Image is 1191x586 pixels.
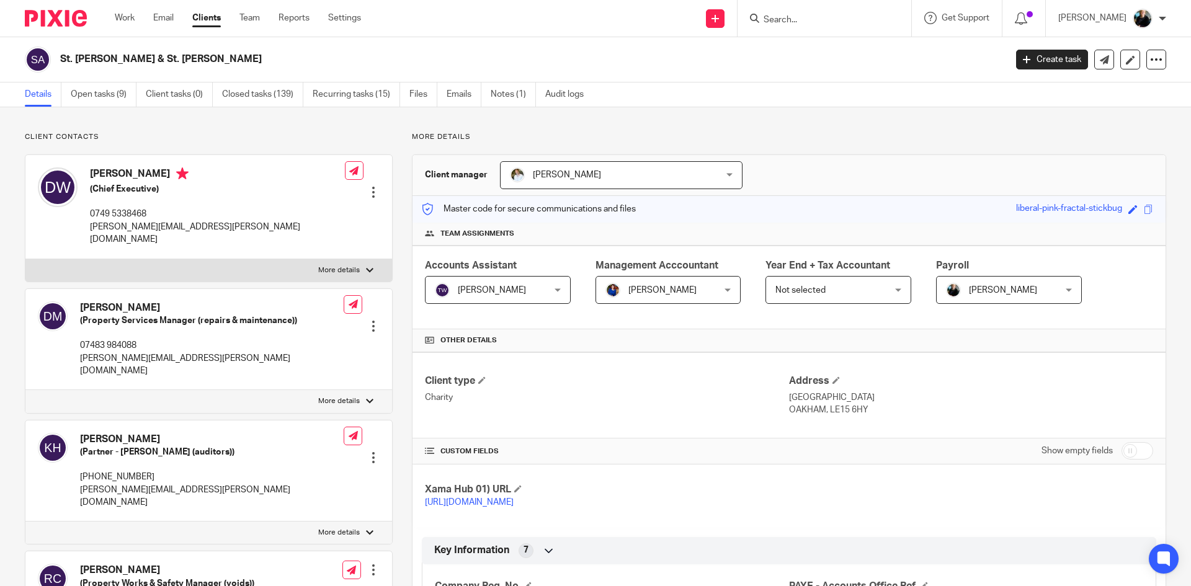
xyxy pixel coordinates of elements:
[524,544,529,556] span: 7
[425,375,789,388] h4: Client type
[176,167,189,180] i: Primary
[90,167,345,183] h4: [PERSON_NAME]
[762,15,874,26] input: Search
[38,433,68,463] img: svg%3E
[1133,9,1153,29] img: nicky-partington.jpg
[60,53,810,66] h2: St. [PERSON_NAME] & St. [PERSON_NAME]
[936,260,969,270] span: Payroll
[1058,12,1126,24] p: [PERSON_NAME]
[38,167,78,207] img: svg%3E
[1016,202,1122,216] div: liberal-pink-fractal-stickbug
[447,82,481,107] a: Emails
[458,286,526,295] span: [PERSON_NAME]
[409,82,437,107] a: Files
[789,404,1153,416] p: OAKHAM, LE15 6HY
[25,47,51,73] img: svg%3E
[533,171,601,179] span: [PERSON_NAME]
[425,260,517,270] span: Accounts Assistant
[80,352,344,378] p: [PERSON_NAME][EMAIL_ADDRESS][PERSON_NAME][DOMAIN_NAME]
[146,82,213,107] a: Client tasks (0)
[425,446,789,456] h4: CUSTOM FIELDS
[25,82,61,107] a: Details
[80,433,344,446] h4: [PERSON_NAME]
[318,528,360,538] p: More details
[434,544,509,557] span: Key Information
[789,391,1153,404] p: [GEOGRAPHIC_DATA]
[71,82,136,107] a: Open tasks (9)
[628,286,697,295] span: [PERSON_NAME]
[80,314,344,327] h5: (Property Services Manager (repairs & maintenance))
[239,12,260,24] a: Team
[595,260,718,270] span: Management Acccountant
[80,339,344,352] p: 07483 984088
[192,12,221,24] a: Clients
[153,12,174,24] a: Email
[80,471,344,483] p: [PHONE_NUMBER]
[765,260,890,270] span: Year End + Tax Accountant
[90,208,345,220] p: 0749 5338468
[90,221,345,246] p: [PERSON_NAME][EMAIL_ADDRESS][PERSON_NAME][DOMAIN_NAME]
[605,283,620,298] img: Nicole.jpeg
[1016,50,1088,69] a: Create task
[80,484,344,509] p: [PERSON_NAME][EMAIL_ADDRESS][PERSON_NAME][DOMAIN_NAME]
[545,82,593,107] a: Audit logs
[946,283,961,298] img: nicky-partington.jpg
[313,82,400,107] a: Recurring tasks (15)
[115,12,135,24] a: Work
[328,12,361,24] a: Settings
[25,132,393,142] p: Client contacts
[440,229,514,239] span: Team assignments
[425,483,789,496] h4: Xama Hub 01) URL
[775,286,826,295] span: Not selected
[491,82,536,107] a: Notes (1)
[80,446,344,458] h5: (Partner - [PERSON_NAME] (auditors))
[425,391,789,404] p: Charity
[422,203,636,215] p: Master code for secure communications and files
[25,10,87,27] img: Pixie
[80,301,344,314] h4: [PERSON_NAME]
[38,301,68,331] img: svg%3E
[425,498,514,507] a: [URL][DOMAIN_NAME]
[90,183,345,195] h5: (Chief Executive)
[318,265,360,275] p: More details
[279,12,310,24] a: Reports
[80,564,254,577] h4: [PERSON_NAME]
[942,14,989,22] span: Get Support
[789,375,1153,388] h4: Address
[435,283,450,298] img: svg%3E
[425,169,488,181] h3: Client manager
[440,335,497,345] span: Other details
[412,132,1166,142] p: More details
[969,286,1037,295] span: [PERSON_NAME]
[318,396,360,406] p: More details
[510,167,525,182] img: sarah-royle.jpg
[222,82,303,107] a: Closed tasks (139)
[1042,445,1113,457] label: Show empty fields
